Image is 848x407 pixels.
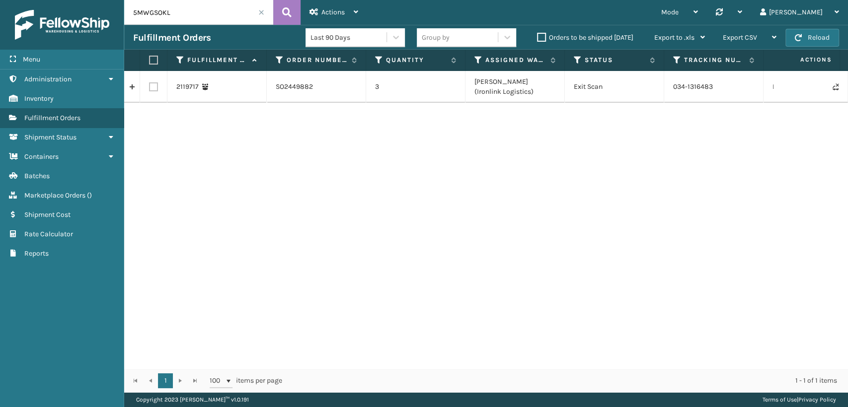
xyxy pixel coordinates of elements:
[422,32,450,43] div: Group by
[287,56,347,65] label: Order Number
[763,392,836,407] div: |
[24,210,71,219] span: Shipment Cost
[485,56,545,65] label: Assigned Warehouse
[296,376,837,386] div: 1 - 1 of 1 items
[187,56,247,65] label: Fulfillment Order Id
[158,373,173,388] a: 1
[769,52,838,68] span: Actions
[654,33,694,42] span: Export to .xls
[24,172,50,180] span: Batches
[664,71,764,103] td: 034-1316483
[136,392,249,407] p: Copyright 2023 [PERSON_NAME]™ v 1.0.191
[210,373,282,388] span: items per page
[133,32,211,44] h3: Fulfillment Orders
[386,56,446,65] label: Quantity
[565,71,664,103] td: Exit Scan
[210,376,225,386] span: 100
[24,230,73,238] span: Rate Calculator
[24,133,77,141] span: Shipment Status
[24,75,72,83] span: Administration
[24,94,54,103] span: Inventory
[176,82,199,92] a: 2119717
[798,396,836,403] a: Privacy Policy
[23,55,40,64] span: Menu
[276,82,313,92] a: SO2449882
[321,8,345,16] span: Actions
[24,249,49,258] span: Reports
[833,83,839,90] i: Never Shipped
[723,33,757,42] span: Export CSV
[661,8,679,16] span: Mode
[24,191,85,200] span: Marketplace Orders
[366,71,465,103] td: 3
[87,191,92,200] span: ( )
[585,56,645,65] label: Status
[684,56,744,65] label: Tracking Number
[465,71,565,103] td: [PERSON_NAME] (Ironlink Logistics)
[24,152,59,161] span: Containers
[24,114,80,122] span: Fulfillment Orders
[785,29,839,47] button: Reload
[310,32,387,43] div: Last 90 Days
[15,10,109,40] img: logo
[763,396,797,403] a: Terms of Use
[537,33,633,42] label: Orders to be shipped [DATE]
